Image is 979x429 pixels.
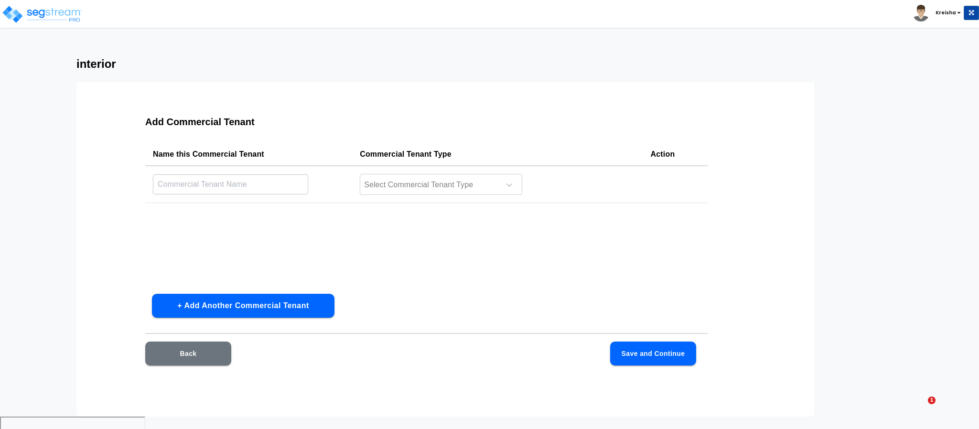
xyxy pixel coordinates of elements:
iframe: Intercom live chat [908,397,931,419]
th: Action [643,143,708,166]
button: + Add Another Commercial Tenant [152,294,334,318]
img: logo_pro_r.png [1,5,83,24]
button: Save and Continue [610,342,696,365]
span: 1 [928,397,936,404]
h3: Add Commercial Tenant [145,117,708,128]
h3: interior [76,57,903,71]
img: avatar.png [913,5,929,21]
button: Back [145,342,231,365]
th: Name this Commercial Tenant [145,143,352,166]
input: Commercial Tenant Name [153,174,308,194]
th: Commercial Tenant Type [352,143,643,166]
b: Kreisha [936,9,956,16]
